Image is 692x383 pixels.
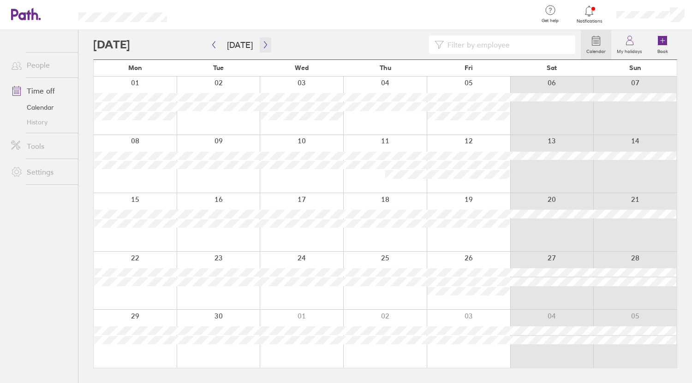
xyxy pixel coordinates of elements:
a: Calendar [581,30,611,59]
span: Sun [629,64,641,71]
input: Filter by employee [444,36,570,53]
a: Calendar [4,100,78,115]
span: Mon [128,64,142,71]
a: Settings [4,163,78,181]
a: People [4,56,78,74]
a: History [4,115,78,130]
a: Book [648,30,677,59]
span: Sat [547,64,557,71]
span: Fri [465,64,473,71]
label: My holidays [611,46,648,54]
a: Notifications [574,5,604,24]
a: Tools [4,137,78,155]
a: My holidays [611,30,648,59]
button: [DATE] [220,37,260,53]
a: Time off [4,82,78,100]
label: Calendar [581,46,611,54]
label: Book [652,46,674,54]
span: Tue [213,64,224,71]
span: Get help [535,18,565,24]
span: Notifications [574,18,604,24]
span: Wed [295,64,309,71]
span: Thu [380,64,391,71]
